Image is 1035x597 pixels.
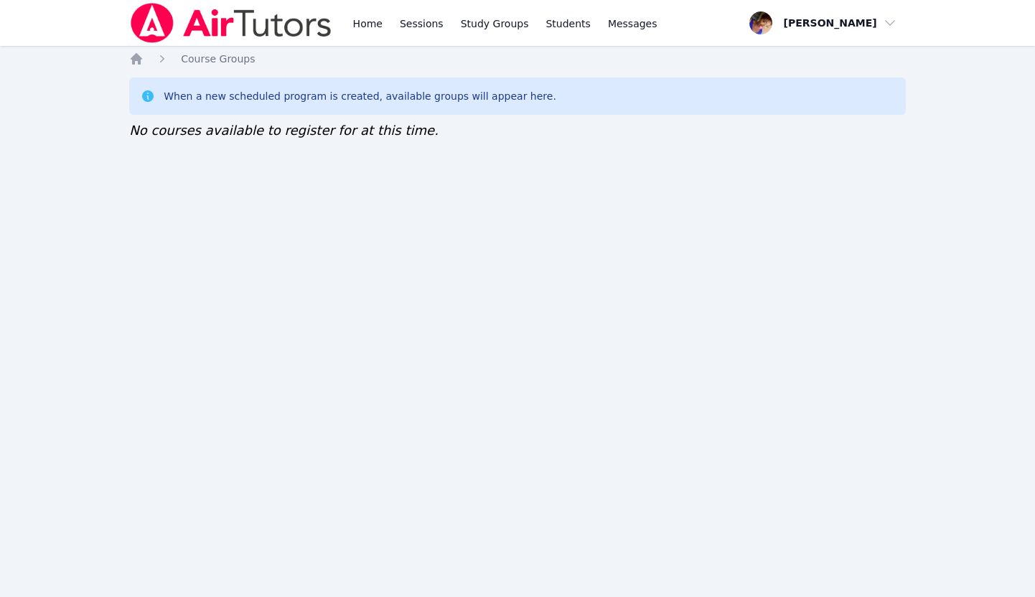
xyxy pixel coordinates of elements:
div: When a new scheduled program is created, available groups will appear here. [164,89,556,103]
a: Course Groups [181,52,255,66]
span: Course Groups [181,53,255,65]
nav: Breadcrumb [129,52,906,66]
span: No courses available to register for at this time. [129,123,439,138]
img: Air Tutors [129,3,332,43]
span: Messages [608,17,657,31]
